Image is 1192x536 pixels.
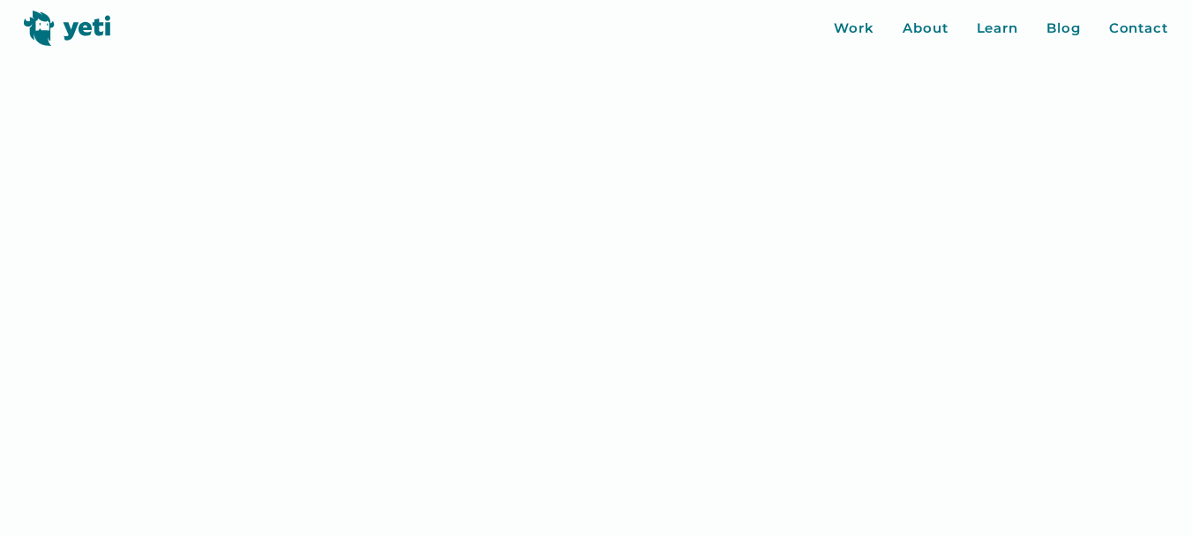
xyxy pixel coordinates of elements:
a: Work [834,19,874,39]
img: Yeti logo [24,11,111,46]
a: Contact [1109,19,1168,39]
a: Blog [1046,19,1081,39]
a: About [903,19,948,39]
a: Learn [977,19,1019,39]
